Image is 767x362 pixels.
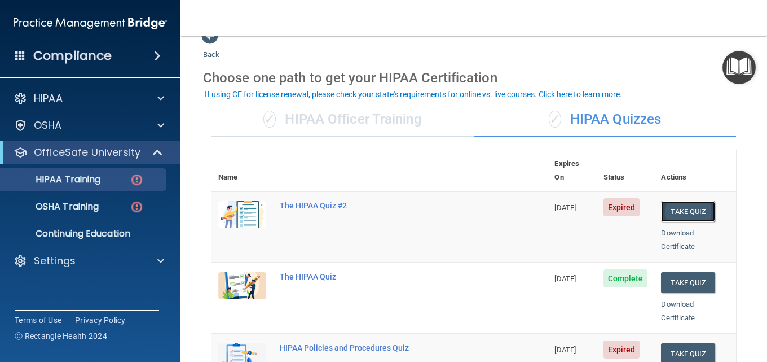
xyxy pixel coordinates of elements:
[7,228,161,239] p: Continuing Education
[34,119,62,132] p: OSHA
[33,48,112,64] h4: Compliance
[75,315,126,326] a: Privacy Policy
[661,229,695,251] a: Download Certificate
[14,91,164,105] a: HIPAA
[280,201,491,210] div: The HIPAA Quiz #2
[548,150,596,191] th: Expires On
[263,111,276,128] span: ✓
[554,274,576,283] span: [DATE]
[722,51,756,84] button: Open Resource Center
[597,150,655,191] th: Status
[603,269,648,287] span: Complete
[34,91,63,105] p: HIPAA
[211,150,273,191] th: Name
[14,254,164,268] a: Settings
[211,103,474,137] div: HIPAA Officer Training
[14,119,164,132] a: OSHA
[554,203,576,212] span: [DATE]
[14,146,164,159] a: OfficeSafe University
[203,37,219,59] a: Back
[280,343,491,352] div: HIPAA Policies and Procedures Quiz
[549,111,561,128] span: ✓
[34,146,140,159] p: OfficeSafe University
[15,315,61,326] a: Terms of Use
[7,201,99,212] p: OSHA Training
[654,150,736,191] th: Actions
[34,254,76,268] p: Settings
[130,200,144,214] img: danger-circle.6113f641.png
[554,346,576,354] span: [DATE]
[14,12,167,34] img: PMB logo
[203,62,744,94] div: Choose one path to get your HIPAA Certification
[603,198,640,216] span: Expired
[603,341,640,359] span: Expired
[203,89,624,100] button: If using CE for license renewal, please check your state's requirements for online vs. live cours...
[205,90,622,98] div: If using CE for license renewal, please check your state's requirements for online vs. live cours...
[280,272,491,281] div: The HIPAA Quiz
[15,330,107,342] span: Ⓒ Rectangle Health 2024
[7,174,100,185] p: HIPAA Training
[130,173,144,187] img: danger-circle.6113f641.png
[661,272,715,293] button: Take Quiz
[661,300,695,322] a: Download Certificate
[661,201,715,222] button: Take Quiz
[474,103,736,137] div: HIPAA Quizzes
